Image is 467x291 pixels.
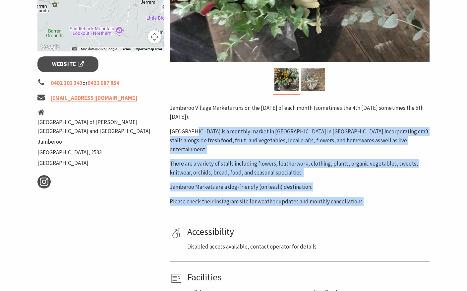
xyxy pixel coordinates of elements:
[187,226,427,238] h4: Accessibility
[148,30,161,43] button: Map camera controls
[135,47,162,51] a: Report a map error
[170,197,430,206] p: Please check their Instagram site for weather updates and monthly cancellations.
[301,68,325,91] img: local ceramics
[37,137,165,146] li: Jamberoo
[51,94,137,102] a: [EMAIL_ADDRESS][DOMAIN_NAME]
[37,79,165,88] li: or
[170,159,430,177] p: There are a variety of stalls including flowers, leatherwork, clothing, plants, organic vegetable...
[81,47,117,51] span: Map data ©2025 Google
[39,43,61,51] a: Open this area in Google Maps (opens a new window)
[39,43,61,51] img: Google
[52,60,84,69] span: Website
[187,272,427,283] h4: Facilities
[37,148,165,157] li: [GEOGRAPHIC_DATA], 2533
[170,104,430,121] p: Jamberoo Village Markets runs on the [DATE] of each month (sometimes the 4th [DATE] sometimes the...
[187,242,427,251] p: Disabled access available, contact operator for details.
[170,182,430,191] p: Jamberoo Markets are a dog-friendly (on leash) destination.
[88,79,119,87] a: 0422 687 854
[121,47,131,51] a: Terms (opens in new tab)
[37,159,165,168] li: [GEOGRAPHIC_DATA]
[51,79,83,87] a: 0402 101 343
[37,118,165,136] li: [GEOGRAPHIC_DATA] of [PERSON_NAME][GEOGRAPHIC_DATA] and [GEOGRAPHIC_DATA]
[274,68,299,91] img: Native bunches
[72,47,77,51] button: Keyboard shortcuts
[37,56,99,72] a: Website
[170,127,430,154] p: [GEOGRAPHIC_DATA] is a monthly market in [GEOGRAPHIC_DATA] in [GEOGRAPHIC_DATA] incorporating cra...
